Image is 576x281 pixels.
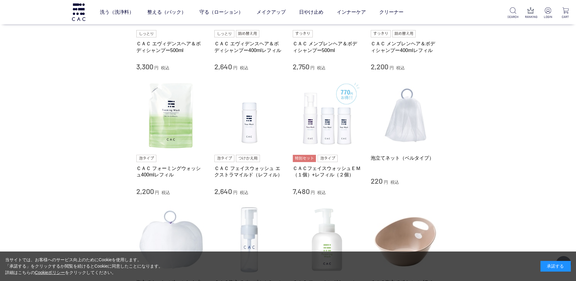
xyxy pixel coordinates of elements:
[310,65,315,70] span: 円
[542,7,554,19] a: LOGIN
[311,190,315,195] span: 円
[240,190,248,195] span: 税込
[214,205,284,274] img: ＣＡＣ泡立てポンプ１１０ｍｌボトル
[214,40,284,54] a: ＣＡＣ エヴィデンスヘア＆ボディシャンプー400mlレフィル
[136,165,206,178] a: ＣＡＣ フォーミングウォッシュ400mlレフィル
[318,155,338,162] img: 泡タイプ
[236,155,260,162] img: つけかえ用
[371,176,383,185] span: 220
[293,205,362,274] img: ＣＡＣ フォーミングウォッシュ専用泡立てポンプ500mlボトル
[317,190,326,195] span: 税込
[293,187,310,196] span: 7,480
[155,190,159,195] span: 円
[560,15,571,19] p: CART
[236,30,259,37] img: 詰め替え用
[136,81,206,150] img: ＣＡＣ フォーミングウォッシュ400mlレフィル
[390,180,399,185] span: 税込
[136,155,156,162] img: 泡タイプ
[5,257,163,276] div: 当サイトでは、お客様へのサービス向上のためにCookieを使用します。 「承諾する」をクリックするか閲覧を続けるとCookieに同意したことになります。 詳細はこちらの をクリックしてください。
[525,7,536,19] a: RANKING
[384,180,388,185] span: 円
[337,4,366,21] a: インナーケア
[214,81,284,150] img: ＣＡＣ フェイスウォッシュ エクストラマイルド（レフィル）
[371,81,440,150] img: 泡立てネット（ベルタイプ）
[540,261,571,272] div: 承諾する
[71,3,86,21] img: logo
[35,270,65,275] a: Cookieポリシー
[233,190,237,195] span: 円
[542,15,554,19] p: LOGIN
[293,40,362,54] a: ＣＡＣ メンブレンヘア＆ボディシャンプー500ml
[240,65,248,70] span: 税込
[560,7,571,19] a: CART
[214,187,232,196] span: 2,640
[136,30,156,37] img: しっとり
[293,165,362,178] a: ＣＡＣフェイスウォッシュＥＭ（１個）+レフィル（２個）
[293,81,362,150] img: ＣＡＣフェイスウォッシュＥＭ（１個）+レフィル（２個）
[257,4,286,21] a: メイクアップ
[136,205,206,274] img: 泡立てネット（ボールタイプ）
[317,65,325,70] span: 税込
[233,65,237,70] span: 円
[162,190,170,195] span: 税込
[396,65,405,70] span: 税込
[371,40,440,54] a: ＣＡＣ メンブレンヘア＆ボディシャンプー400mlレフィル
[214,62,232,71] span: 2,640
[379,4,404,21] a: クリーナー
[299,4,323,21] a: 日やけ止め
[214,165,284,178] a: ＣＡＣ フェイスウォッシュ エクストラマイルド（レフィル）
[371,62,388,71] span: 2,200
[371,155,440,161] a: 泡立てネット（ベルタイプ）
[371,30,391,37] img: すっきり
[507,7,519,19] a: SEARCH
[214,155,234,162] img: 泡タイプ
[147,4,186,21] a: 整える（パック）
[161,65,169,70] span: 税込
[214,30,234,37] img: しっとり
[293,155,316,162] img: 特別セット
[293,30,313,37] img: すっきり
[136,40,206,54] a: ＣＡＣ エヴィデンスヘア＆ボディシャンプー500ml
[136,187,154,196] span: 2,200
[390,65,394,70] span: 円
[507,15,519,19] p: SEARCH
[100,4,134,21] a: 洗う（洗浄料）
[371,205,440,274] img: ＣＡＣ泡立てボウル（ブラウン）
[293,62,309,71] span: 2,750
[199,4,243,21] a: 守る（ローション）
[525,15,536,19] p: RANKING
[136,62,153,71] span: 3,300
[392,30,416,37] img: 詰め替え用
[154,65,158,70] span: 円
